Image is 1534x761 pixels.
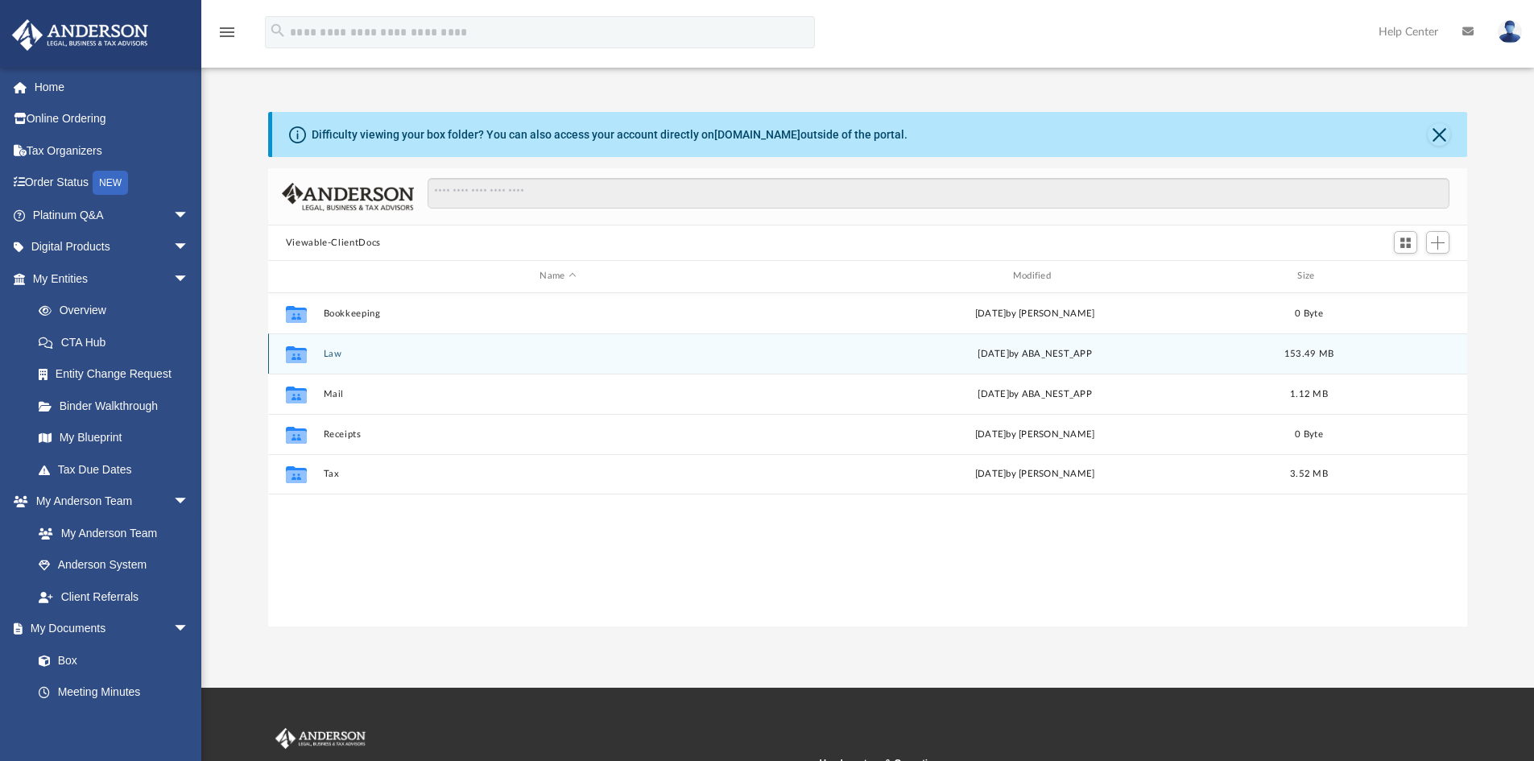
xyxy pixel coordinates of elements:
button: Law [323,349,792,359]
a: menu [217,31,237,42]
img: Anderson Advisors Platinum Portal [272,728,369,749]
a: CTA Hub [23,326,213,358]
a: My Documentsarrow_drop_down [11,613,205,645]
span: 1.12 MB [1290,389,1328,398]
a: Tax Organizers [11,134,213,167]
a: Digital Productsarrow_drop_down [11,231,213,263]
div: [DATE] by ABA_NEST_APP [800,346,1269,361]
div: [DATE] by ABA_NEST_APP [800,387,1269,401]
a: My Blueprint [23,422,205,454]
span: arrow_drop_down [173,231,205,264]
img: Anderson Advisors Platinum Portal [7,19,153,51]
button: Viewable-ClientDocs [286,236,381,250]
span: 0 Byte [1295,308,1323,317]
span: 0 Byte [1295,429,1323,438]
a: My Entitiesarrow_drop_down [11,263,213,295]
a: Platinum Q&Aarrow_drop_down [11,199,213,231]
span: arrow_drop_down [173,263,205,296]
button: Mail [323,389,792,399]
a: Entity Change Request [23,358,213,391]
span: 153.49 MB [1284,349,1333,358]
a: Client Referrals [23,581,205,613]
span: arrow_drop_down [173,199,205,232]
div: id [275,269,316,283]
span: 3.52 MB [1290,469,1328,478]
button: Close [1428,123,1450,146]
div: Difficulty viewing your box folder? You can also access your account directly on outside of the p... [312,126,908,143]
a: [DOMAIN_NAME] [714,128,800,141]
button: Add [1426,231,1450,254]
a: Anderson System [23,549,205,581]
a: My Anderson Teamarrow_drop_down [11,486,205,518]
a: Box [23,644,197,676]
div: id [1348,269,1461,283]
a: Online Ordering [11,103,213,135]
button: Switch to Grid View [1394,231,1418,254]
a: Binder Walkthrough [23,390,213,422]
a: Tax Due Dates [23,453,213,486]
span: arrow_drop_down [173,613,205,646]
a: Meeting Minutes [23,676,205,709]
div: grid [268,293,1468,627]
i: menu [217,23,237,42]
div: Size [1276,269,1341,283]
div: [DATE] by [PERSON_NAME] [800,427,1269,441]
div: [DATE] by [PERSON_NAME] [800,467,1269,482]
div: NEW [93,171,128,195]
button: Tax [323,469,792,479]
button: Receipts [323,429,792,440]
div: [DATE] by [PERSON_NAME] [800,306,1269,321]
img: User Pic [1498,20,1522,43]
a: Overview [23,295,213,327]
a: My Anderson Team [23,517,197,549]
a: Order StatusNEW [11,167,213,200]
input: Search files and folders [428,178,1449,209]
i: search [269,22,287,39]
div: Modified [800,269,1270,283]
button: Bookkeeping [323,308,792,319]
a: Home [11,71,213,103]
span: arrow_drop_down [173,486,205,519]
div: Name [322,269,792,283]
